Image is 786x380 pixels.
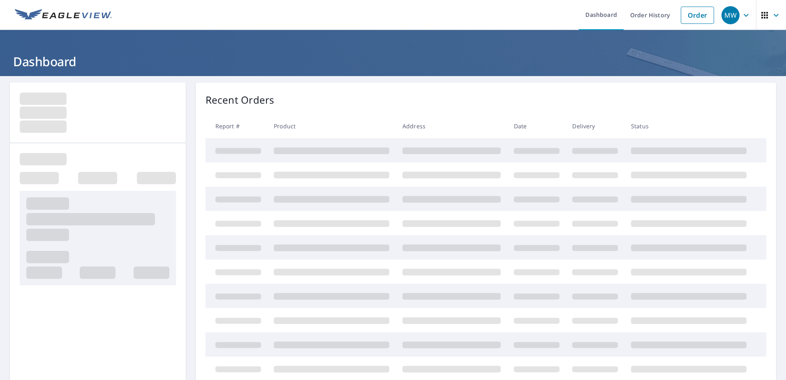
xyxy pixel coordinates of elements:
a: Order [681,7,714,24]
th: Address [396,114,507,138]
h1: Dashboard [10,53,776,70]
p: Recent Orders [206,93,275,107]
img: EV Logo [15,9,112,21]
th: Date [507,114,566,138]
th: Status [624,114,753,138]
th: Report # [206,114,268,138]
div: MW [721,6,740,24]
th: Product [267,114,396,138]
th: Delivery [566,114,624,138]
